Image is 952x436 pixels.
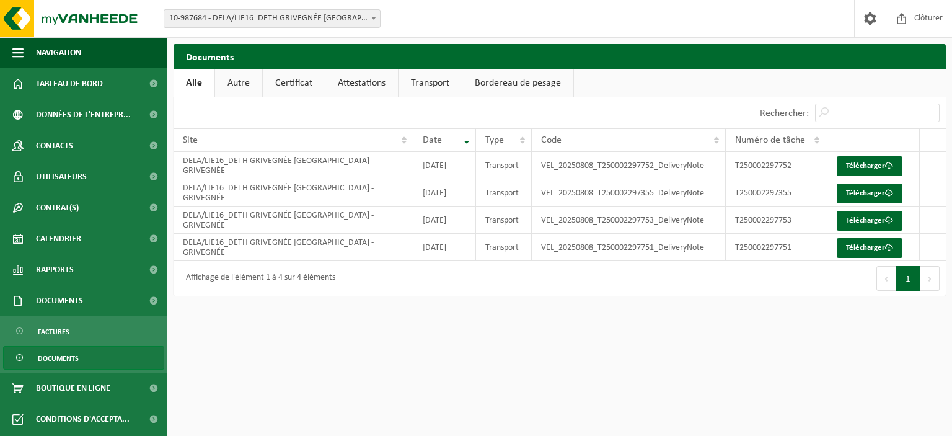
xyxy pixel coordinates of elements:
span: 10-987684 - DELA/LIE16_DETH GRIVEGNÉE RUE DE HERVE - GRIVEGNÉE [164,10,380,27]
td: [DATE] [413,179,477,207]
td: [DATE] [413,234,477,261]
td: T250002297355 [726,179,826,207]
td: VEL_20250808_T250002297355_DeliveryNote [532,179,725,207]
td: T250002297752 [726,152,826,179]
span: Tableau de bord [36,68,103,99]
td: DELA/LIE16_DETH GRIVEGNÉE [GEOGRAPHIC_DATA] - GRIVEGNÉE [174,234,413,261]
span: Navigation [36,37,81,68]
a: Télécharger [837,211,902,231]
td: VEL_20250808_T250002297752_DeliveryNote [532,152,725,179]
span: Documents [36,285,83,316]
a: Transport [399,69,462,97]
span: Rapports [36,254,74,285]
td: T250002297751 [726,234,826,261]
td: T250002297753 [726,207,826,234]
span: 10-987684 - DELA/LIE16_DETH GRIVEGNÉE RUE DE HERVE - GRIVEGNÉE [164,9,381,28]
td: DELA/LIE16_DETH GRIVEGNÉE [GEOGRAPHIC_DATA] - GRIVEGNÉE [174,179,413,207]
span: Utilisateurs [36,161,87,192]
td: [DATE] [413,152,477,179]
a: Certificat [263,69,325,97]
a: Télécharger [837,156,902,176]
button: Next [920,266,940,291]
span: Contrat(s) [36,192,79,223]
span: Calendrier [36,223,81,254]
span: Factures [38,320,69,344]
span: Date [423,135,442,145]
a: Télécharger [837,184,902,203]
td: VEL_20250808_T250002297753_DeliveryNote [532,207,725,234]
td: Transport [476,207,532,234]
td: DELA/LIE16_DETH GRIVEGNÉE [GEOGRAPHIC_DATA] - GRIVEGNÉE [174,152,413,179]
a: Alle [174,69,214,97]
a: Bordereau de pesage [462,69,573,97]
td: [DATE] [413,207,477,234]
td: DELA/LIE16_DETH GRIVEGNÉE [GEOGRAPHIC_DATA] - GRIVEGNÉE [174,207,413,234]
span: Numéro de tâche [735,135,805,145]
td: Transport [476,234,532,261]
label: Rechercher: [760,109,809,118]
span: Site [183,135,198,145]
div: Affichage de l'élément 1 à 4 sur 4 éléments [180,267,335,290]
span: Documents [38,347,79,370]
a: Télécharger [837,238,902,258]
a: Documents [3,346,164,370]
td: Transport [476,179,532,207]
span: Type [485,135,504,145]
span: Boutique en ligne [36,373,110,404]
h2: Documents [174,44,946,68]
td: VEL_20250808_T250002297751_DeliveryNote [532,234,725,261]
span: Code [541,135,562,145]
span: Données de l'entrepr... [36,99,131,130]
td: Transport [476,152,532,179]
a: Factures [3,319,164,343]
span: Conditions d'accepta... [36,404,130,435]
a: Autre [215,69,262,97]
a: Attestations [325,69,398,97]
button: Previous [876,266,896,291]
span: Contacts [36,130,73,161]
button: 1 [896,266,920,291]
